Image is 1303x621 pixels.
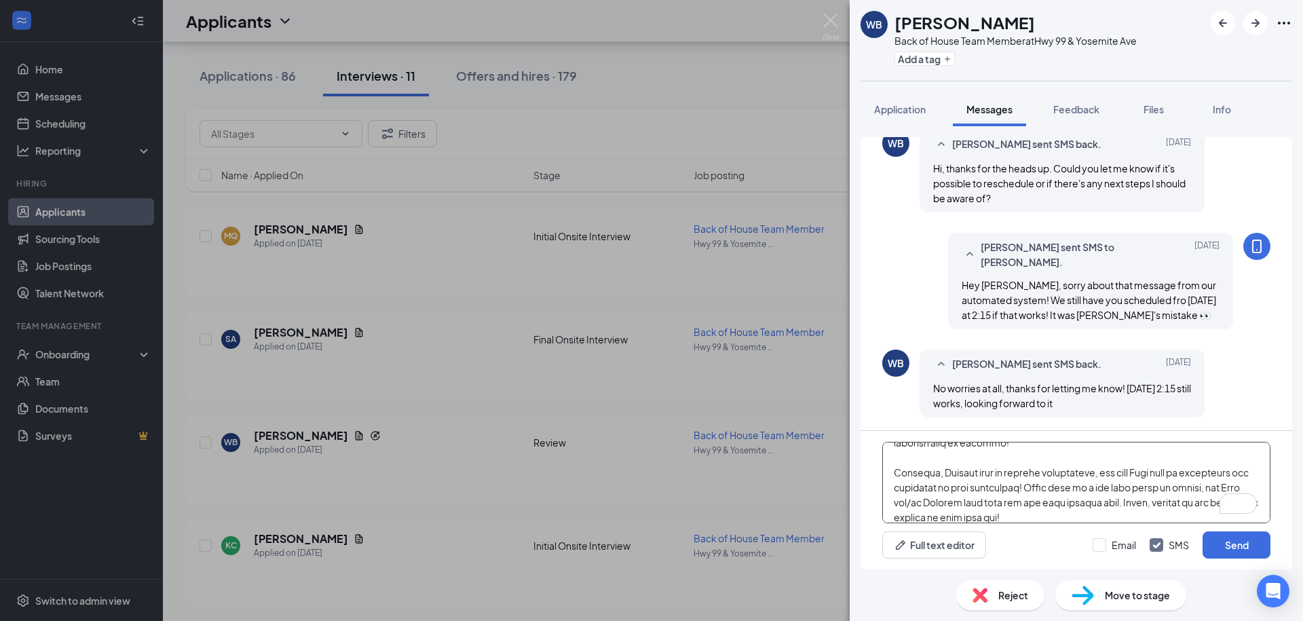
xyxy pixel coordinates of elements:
svg: SmallChevronUp [933,356,949,373]
span: [PERSON_NAME] sent SMS back. [952,356,1101,373]
button: ArrowRight [1243,11,1268,35]
span: [DATE] [1166,136,1191,153]
svg: ArrowRight [1247,15,1264,31]
span: Info [1213,103,1231,115]
svg: SmallChevronUp [962,246,978,263]
span: Reject [998,588,1028,603]
span: Feedback [1053,103,1099,115]
button: PlusAdd a tag [894,52,955,66]
span: [PERSON_NAME] sent SMS back. [952,136,1101,153]
span: Hey [PERSON_NAME], sorry about that message from our automated system! We still have you schedule... [962,279,1216,321]
svg: Plus [943,55,951,63]
span: No worries at all, thanks for letting me know! [DATE] 2:15 still works, looking forward to it [933,382,1191,409]
div: WB [888,356,904,370]
svg: Pen [894,538,907,552]
span: Files [1144,103,1164,115]
span: Application [874,103,926,115]
span: [DATE] [1194,240,1220,269]
button: Send [1203,531,1270,559]
div: WB [888,136,904,150]
span: [DATE] [1166,356,1191,373]
button: Full text editorPen [882,531,986,559]
div: Back of House Team Member at Hwy 99 & Yosemite Ave [894,34,1137,48]
div: Open Intercom Messenger [1257,575,1289,607]
svg: MobileSms [1249,238,1265,255]
h1: [PERSON_NAME] [894,11,1035,34]
svg: ArrowLeftNew [1215,15,1231,31]
svg: SmallChevronUp [933,136,949,153]
textarea: To enrich screen reader interactions, please activate Accessibility in Grammarly extension settings [882,442,1270,523]
span: Hi, thanks for the heads up. Could you let me know if it's possible to reschedule or if there's a... [933,162,1186,204]
span: Messages [966,103,1013,115]
span: Move to stage [1105,588,1170,603]
button: ArrowLeftNew [1211,11,1235,35]
svg: Ellipses [1276,15,1292,31]
div: WB [866,18,882,31]
span: [PERSON_NAME] sent SMS to [PERSON_NAME]. [981,240,1158,269]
